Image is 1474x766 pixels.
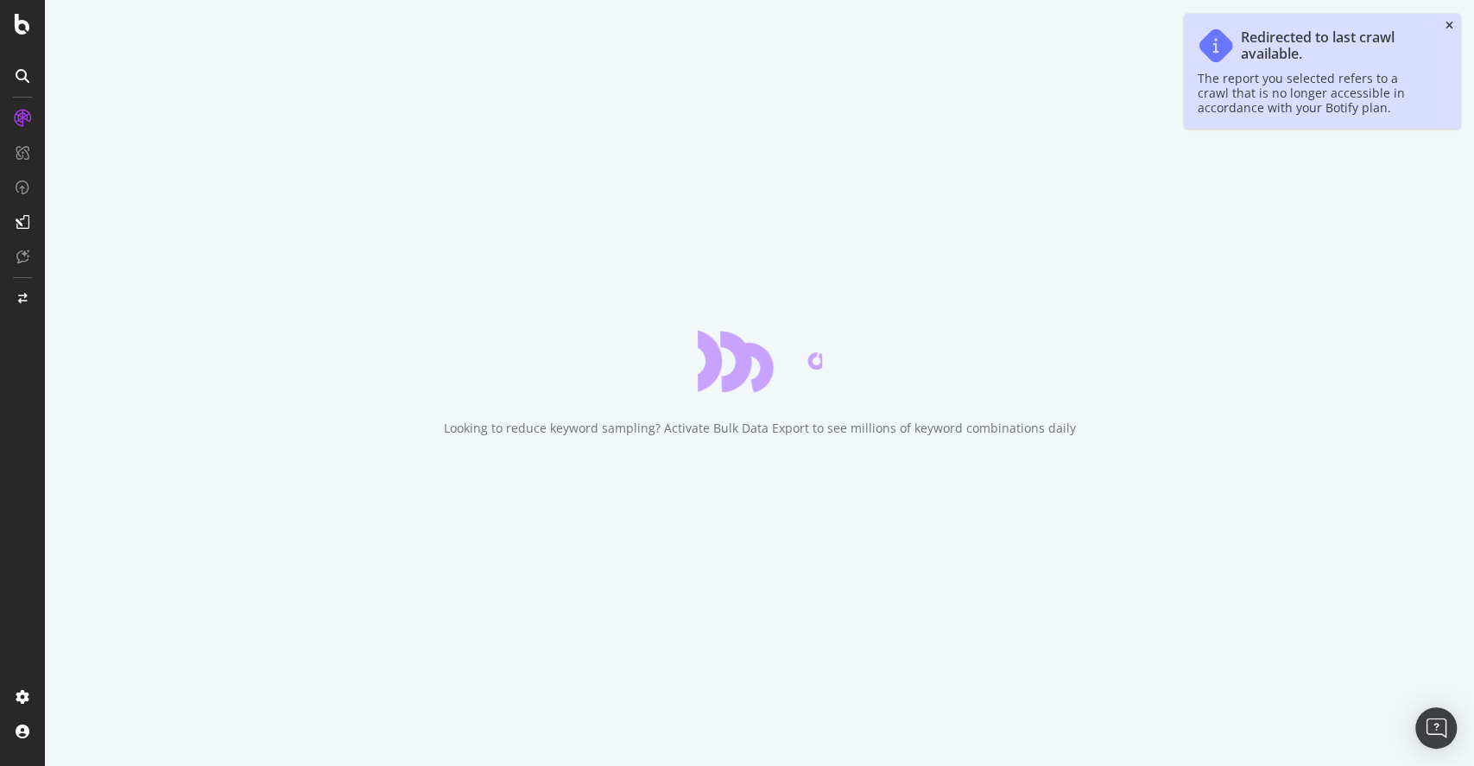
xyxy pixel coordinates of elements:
[1415,707,1457,749] div: Open Intercom Messenger
[698,330,822,392] div: animation
[444,420,1076,437] div: Looking to reduce keyword sampling? Activate Bulk Data Export to see millions of keyword combinat...
[1198,71,1429,115] div: The report you selected refers to a crawl that is no longer accessible in accordance with your Bo...
[1241,29,1429,62] div: Redirected to last crawl available.
[1446,21,1453,31] div: close toast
